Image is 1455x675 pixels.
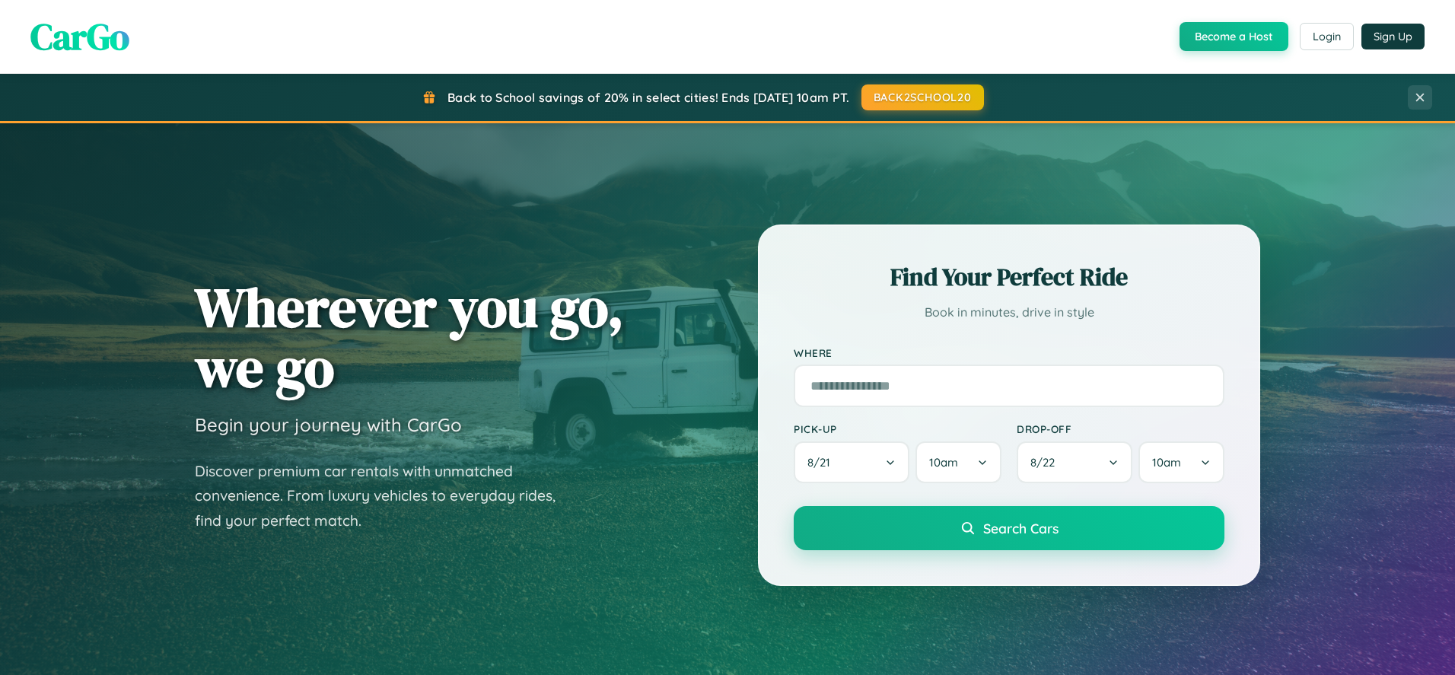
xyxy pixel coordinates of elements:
[807,455,838,470] span: 8 / 21
[1017,441,1132,483] button: 8/22
[983,520,1059,536] span: Search Cars
[1152,455,1181,470] span: 10am
[794,441,909,483] button: 8/21
[861,84,984,110] button: BACK2SCHOOL20
[1138,441,1224,483] button: 10am
[794,506,1224,550] button: Search Cars
[1361,24,1425,49] button: Sign Up
[794,260,1224,294] h2: Find Your Perfect Ride
[915,441,1001,483] button: 10am
[30,11,129,62] span: CarGo
[794,345,1224,358] label: Where
[447,90,849,105] span: Back to School savings of 20% in select cities! Ends [DATE] 10am PT.
[1017,422,1224,435] label: Drop-off
[195,413,462,436] h3: Begin your journey with CarGo
[929,455,958,470] span: 10am
[195,277,624,397] h1: Wherever you go, we go
[195,459,575,533] p: Discover premium car rentals with unmatched convenience. From luxury vehicles to everyday rides, ...
[1300,23,1354,50] button: Login
[794,301,1224,323] p: Book in minutes, drive in style
[794,422,1001,435] label: Pick-up
[1180,22,1288,51] button: Become a Host
[1030,455,1062,470] span: 8 / 22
